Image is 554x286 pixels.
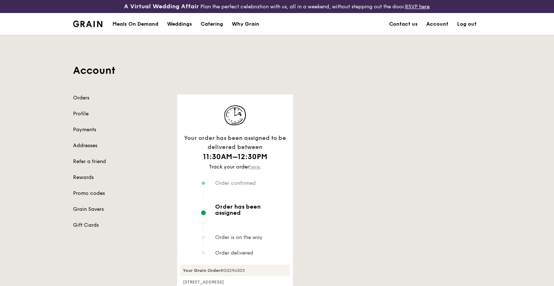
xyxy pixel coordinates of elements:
[73,222,169,229] a: Gift Cards
[73,158,169,165] a: Refer a friend
[180,279,290,285] div: [STREET_ADDRESS]
[73,126,169,133] a: Payments
[92,3,461,10] div: Plan the perfect celebration with us, all in a weekend, without stepping out the door.
[73,174,169,181] a: Rewards
[163,13,196,35] a: Weddings
[232,13,259,35] div: Why Grain
[453,13,481,35] a: Log out
[73,13,102,34] a: GrainGrain
[201,13,223,35] div: Catering
[196,13,227,35] a: Catering
[180,265,290,276] div: #G3296305
[180,163,290,171] div: Track your order .
[73,142,169,149] a: Addresses
[112,13,158,35] div: Meals On Demand
[215,180,256,186] span: Order confirmed
[167,13,192,35] div: Weddings
[73,94,169,102] a: Orders
[124,3,199,10] h3: A Virtual Wedding Affair
[217,103,253,128] img: icon-track-normal@2x.d40d1303.png
[215,250,253,256] span: Order delivered
[215,204,287,216] span: Order has been assigned
[73,110,169,118] a: Profile
[422,13,453,35] a: Account
[73,21,102,27] img: Grain
[249,164,260,170] a: here
[73,64,481,77] h1: Account
[405,4,430,10] a: RSVP here
[73,206,169,213] a: Grain Savers
[215,234,263,240] span: Order is on the way
[180,133,290,152] div: Your order has been assigned to be delivered between
[183,268,220,273] strong: Your Grain Order
[180,152,290,162] h1: 11:30AM–12:30PM
[385,13,422,35] a: Contact us
[227,13,264,35] a: Why Grain
[73,190,169,197] a: Promo codes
